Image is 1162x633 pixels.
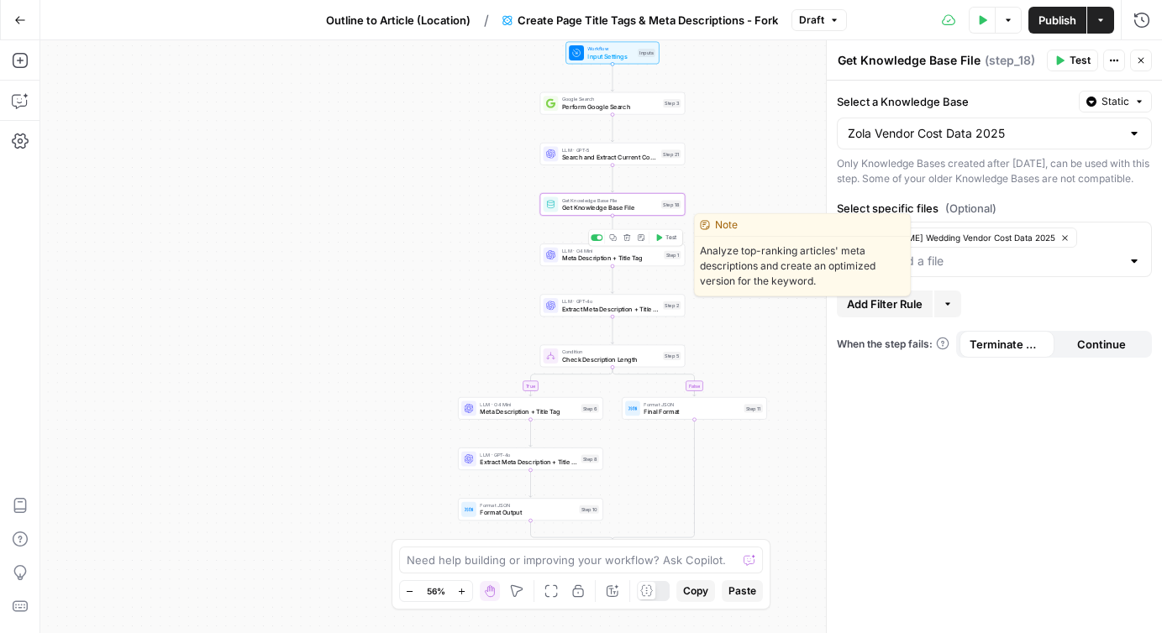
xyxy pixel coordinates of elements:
[644,400,740,408] span: Format JSON
[1079,91,1152,112] button: Static
[611,165,613,192] g: Edge from step_21 to step_18
[579,505,598,514] div: Step 10
[1038,12,1076,29] span: Publish
[458,397,603,420] div: LLM · O4 MiniMeta Description + Title TagStep 6
[1070,53,1091,68] span: Test
[651,232,681,243] button: Test
[562,96,660,103] span: Google Search
[744,404,763,412] div: Step 11
[540,143,686,165] div: LLM · GPT-5Search and Extract Current Cost DataStep 21
[480,400,577,408] span: LLM · O4 Mini
[945,200,996,217] span: (Optional)
[540,193,686,216] div: Get Knowledge Base FileGet Knowledge Base FileStep 18
[661,200,681,208] div: Step 18
[581,404,599,412] div: Step 6
[587,51,634,60] span: Input Settings
[611,316,613,343] g: Edge from step_2 to step_5
[661,149,681,158] div: Step 21
[985,52,1035,69] span: ( step_18 )
[540,42,686,65] div: WorkflowInput SettingsInputs
[587,44,634,52] span: Workflow
[848,253,1121,269] input: Type to find a file
[837,93,1072,110] label: Select a Knowledge Base
[529,470,532,497] g: Edge from step_8 to step_10
[1077,336,1126,353] span: Continue
[326,12,471,29] span: Outline to Article (Location)
[562,102,660,111] span: Perform Google Search
[562,146,658,154] span: LLM · GPT-5
[540,294,686,316] div: LLM · GPT-4oExtract Meta Description + Title TagStep 2
[480,451,577,458] span: LLM · GPT-4o
[663,99,681,107] div: Step 3
[562,254,660,263] span: Meta Description + Title Tag
[562,354,660,364] span: Check Description Length
[492,7,788,34] button: Create Page Title Tags & Meta Descriptions - Fork
[644,407,740,416] span: Final Format
[1102,94,1129,109] span: Static
[1047,50,1098,71] button: Test
[480,501,576,509] span: Format JSON
[529,420,532,447] g: Edge from step_6 to step_8
[837,290,933,317] button: Add Filter Rule
[854,231,1055,244] span: [PERSON_NAME] Wedding Vendor Cost Data 2025
[695,237,910,296] span: Analyze top-ranking articles' meta descriptions and create an optimized version for the keyword.
[562,196,658,204] span: Get Knowledge Base File
[480,508,576,517] span: Format Output
[540,345,686,368] div: ConditionCheck Description LengthStep 5
[540,243,686,266] div: LLM · O4 MiniMeta Description + Title TagStep 1Test
[791,9,847,31] button: Draft
[531,521,613,542] g: Edge from step_10 to step_5-conditional-end
[695,214,910,237] div: Note
[837,156,1152,186] div: Only Knowledge Bases created after [DATE], can be used with this step. Some of your older Knowled...
[1054,331,1149,358] button: Continue
[611,266,613,293] g: Edge from step_1 to step_2
[613,367,696,396] g: Edge from step_5 to step_11
[316,7,481,34] button: Outline to Article (Location)
[562,153,658,162] span: Search and Extract Current Cost Data
[518,12,778,29] span: Create Page Title Tags & Meta Descriptions - Fork
[484,10,489,30] span: /
[458,498,603,521] div: Format JSONFormat OutputStep 10
[611,64,613,91] g: Edge from start to step_3
[613,420,694,542] g: Edge from step_11 to step_5-conditional-end
[562,297,660,305] span: LLM · GPT-4o
[847,296,923,312] span: Add Filter Rule
[611,115,613,142] g: Edge from step_3 to step_21
[683,583,708,599] span: Copy
[722,580,763,602] button: Paste
[480,407,577,416] span: Meta Description + Title Tag
[562,203,658,212] span: Get Knowledge Base File
[665,233,676,242] span: Test
[970,336,1044,353] span: Terminate Workflow
[562,348,660,356] span: Condition
[562,247,660,254] span: LLM · O4 Mini
[848,125,1121,142] input: Zola Vendor Cost Data 2025
[663,301,681,310] div: Step 2
[540,92,686,115] div: Google SearchPerform Google SearchStep 3
[638,49,655,57] div: Inputs
[458,447,603,470] div: LLM · GPT-4oExtract Meta Description + Title TagStep 8
[846,228,1077,248] button: [PERSON_NAME] Wedding Vendor Cost Data 2025
[1028,7,1086,34] button: Publish
[838,52,981,69] textarea: Get Knowledge Base File
[664,251,681,259] div: Step 1
[837,337,949,352] a: When the step fails:
[427,584,445,598] span: 56%
[728,583,756,599] span: Paste
[663,352,681,360] div: Step 5
[529,367,613,396] g: Edge from step_5 to step_6
[799,13,824,28] span: Draft
[622,397,767,420] div: Format JSONFinal FormatStep 11
[676,580,715,602] button: Copy
[581,455,599,463] div: Step 8
[562,304,660,313] span: Extract Meta Description + Title Tag
[837,200,1152,217] label: Select specific files
[480,458,577,467] span: Extract Meta Description + Title Tag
